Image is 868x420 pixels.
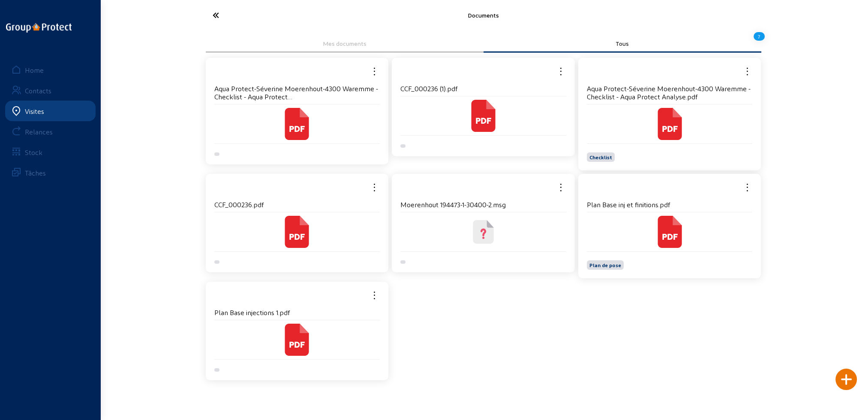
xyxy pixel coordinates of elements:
[587,200,753,209] h4: Plan Base inj et finitions.pdf
[212,40,478,47] div: Mes documents
[587,84,753,101] h4: Aqua Protect-Séverine Moerenhout-4300 Waremme - Checklist - Aqua Protect Analyse.pdf
[25,66,44,74] div: Home
[25,128,53,136] div: Relances
[214,200,380,209] h4: CCF_000236.pdf
[214,308,380,316] h4: Plan Base injections 1.pdf
[25,86,51,95] div: Contacts
[5,60,96,80] a: Home
[754,29,765,44] div: 7
[490,40,755,47] div: Tous
[25,169,46,177] div: Tâches
[400,84,566,92] h4: CCF_000236 (1).pdf
[5,162,96,183] a: Tâches
[295,12,672,19] div: Documents
[5,121,96,142] a: Relances
[6,23,72,33] img: logo-oneline.png
[589,262,621,268] span: Plan de pose
[5,80,96,101] a: Contacts
[400,200,566,209] h4: Moerenhout 194473-1-30400-2.msg
[25,107,44,115] div: Visites
[589,154,612,160] span: Checklist
[5,101,96,121] a: Visites
[5,142,96,162] a: Stock
[25,148,42,156] div: Stock
[214,84,380,101] h4: Aqua Protect-Séverine Moerenhout-4300 Waremme - Checklist - Aqua Protect Analyse.pdf_timestamp=63...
